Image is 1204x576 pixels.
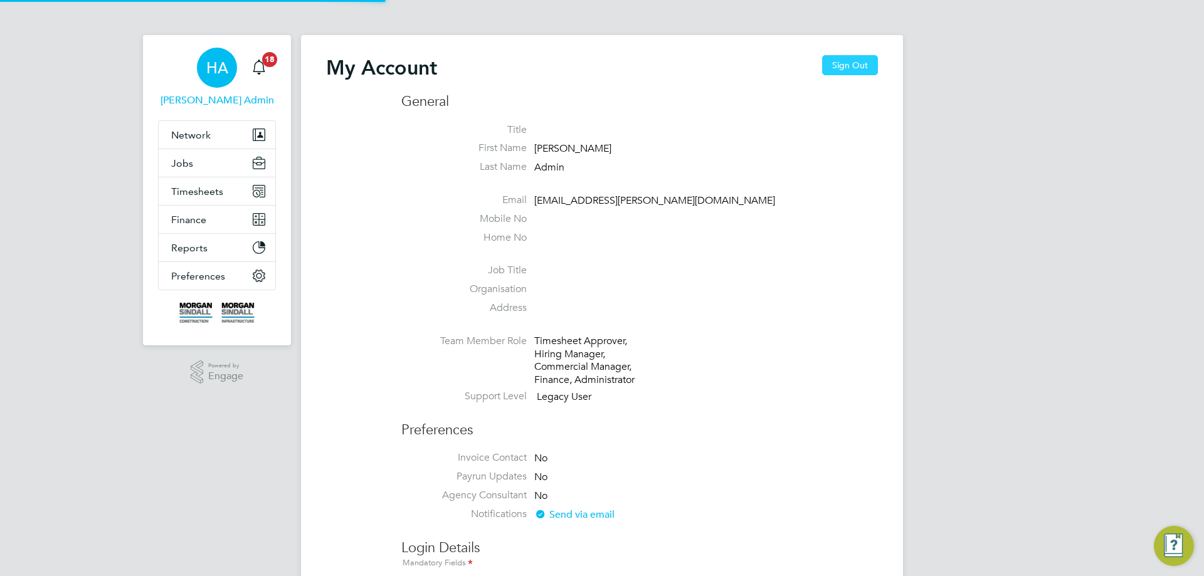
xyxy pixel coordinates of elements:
[159,149,275,177] button: Jobs
[534,335,653,387] div: Timesheet Approver, Hiring Manager, Commercial Manager, Finance, Administrator
[401,231,527,244] label: Home No
[159,121,275,149] button: Network
[208,360,243,371] span: Powered by
[158,48,276,108] a: HA[PERSON_NAME] Admin
[179,303,255,323] img: morgansindall-logo-retina.png
[401,212,527,226] label: Mobile No
[191,360,244,384] a: Powered byEngage
[401,283,527,296] label: Organisation
[401,142,527,155] label: First Name
[401,526,878,571] h3: Login Details
[206,60,228,76] span: HA
[159,177,275,205] button: Timesheets
[171,129,211,141] span: Network
[401,390,527,403] label: Support Level
[158,93,276,108] span: Hays Admin
[401,489,527,502] label: Agency Consultant
[262,52,277,67] span: 18
[534,194,775,207] span: [EMAIL_ADDRESS][PERSON_NAME][DOMAIN_NAME]
[401,301,527,315] label: Address
[401,508,527,521] label: Notifications
[401,264,527,277] label: Job Title
[1154,526,1194,566] button: Engage Resource Center
[401,451,527,464] label: Invoice Contact
[534,453,547,465] span: No
[401,557,878,570] div: Mandatory Fields
[534,508,615,521] span: Send via email
[534,161,564,174] span: Admin
[143,35,291,345] nav: Main navigation
[401,123,527,137] label: Title
[171,186,223,197] span: Timesheets
[534,490,547,502] span: No
[401,93,878,111] h3: General
[171,214,206,226] span: Finance
[534,471,547,483] span: No
[159,206,275,233] button: Finance
[158,303,276,323] a: Go to home page
[326,55,437,80] h2: My Account
[171,242,208,254] span: Reports
[159,262,275,290] button: Preferences
[401,194,527,207] label: Email
[401,409,878,439] h3: Preferences
[171,157,193,169] span: Jobs
[171,270,225,282] span: Preferences
[246,48,272,88] a: 18
[534,143,611,155] span: [PERSON_NAME]
[401,470,527,483] label: Payrun Updates
[537,390,591,403] span: Legacy User
[401,335,527,348] label: Team Member Role
[822,55,878,75] button: Sign Out
[208,371,243,382] span: Engage
[159,234,275,261] button: Reports
[401,160,527,174] label: Last Name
